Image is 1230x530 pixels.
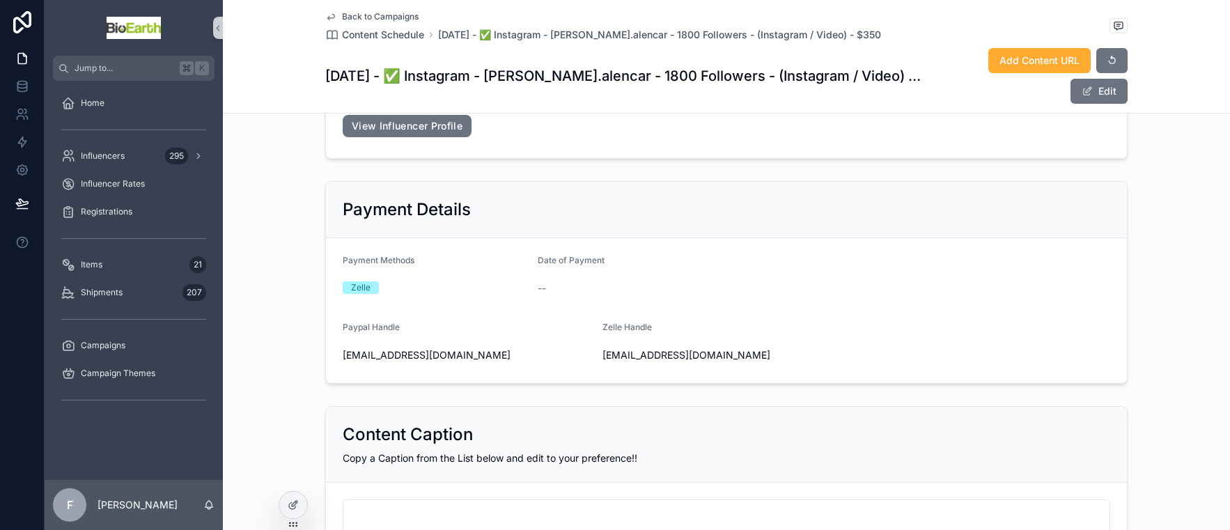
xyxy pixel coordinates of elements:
a: Content Schedule [325,28,424,42]
span: [EMAIL_ADDRESS][DOMAIN_NAME] [343,348,591,362]
span: Influencer Rates [81,178,145,189]
span: F [67,497,73,513]
span: Payment Methods [343,255,414,265]
span: K [196,63,208,74]
a: Back to Campaigns [325,11,419,22]
div: scrollable content [45,81,223,429]
a: Registrations [53,199,215,224]
span: Add Content URL [999,54,1080,68]
span: Campaign Themes [81,368,155,379]
span: ↺ [1107,54,1116,68]
a: Influencers295 [53,143,215,169]
h2: Payment Details [343,198,471,221]
button: Edit [1071,79,1128,104]
span: Influencers [81,150,125,162]
button: Add Content URL [988,48,1091,73]
button: ↺ [1096,48,1128,73]
span: Items [81,259,102,270]
a: Shipments207 [53,280,215,305]
span: Copy a Caption from the List below and edit to your preference!! [343,452,637,464]
button: Jump to...K [53,56,215,81]
div: 207 [182,284,206,301]
span: Registrations [81,206,132,217]
div: Zelle [351,281,371,294]
a: Influencer Rates [53,171,215,196]
span: Zelle Handle [602,322,652,332]
span: Shipments [81,287,123,298]
img: App logo [107,17,161,39]
span: Content Schedule [342,28,424,42]
a: View Influencer Profile [343,115,472,137]
span: [EMAIL_ADDRESS][DOMAIN_NAME] [602,348,851,362]
span: Jump to... [75,63,174,74]
span: -- [538,281,546,295]
span: Campaigns [81,340,125,351]
span: Home [81,98,104,109]
iframe: Spotlight [1,67,26,92]
h1: [DATE] - ✅ Instagram - [PERSON_NAME].alencar - 1800 Followers - (Instagram / Video) - $350 [325,66,924,86]
a: [DATE] - ✅ Instagram - [PERSON_NAME].alencar - 1800 Followers - (Instagram / Video) - $350 [438,28,881,42]
span: Date of Payment [538,255,605,265]
a: Items21 [53,252,215,277]
a: Campaign Themes [53,361,215,386]
div: 295 [165,148,188,164]
h2: Content Caption [343,423,473,446]
span: Paypal Handle [343,322,400,332]
a: Campaigns [53,333,215,358]
span: Back to Campaigns [342,11,419,22]
div: 21 [189,256,206,273]
a: Home [53,91,215,116]
p: [PERSON_NAME] [98,498,178,512]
